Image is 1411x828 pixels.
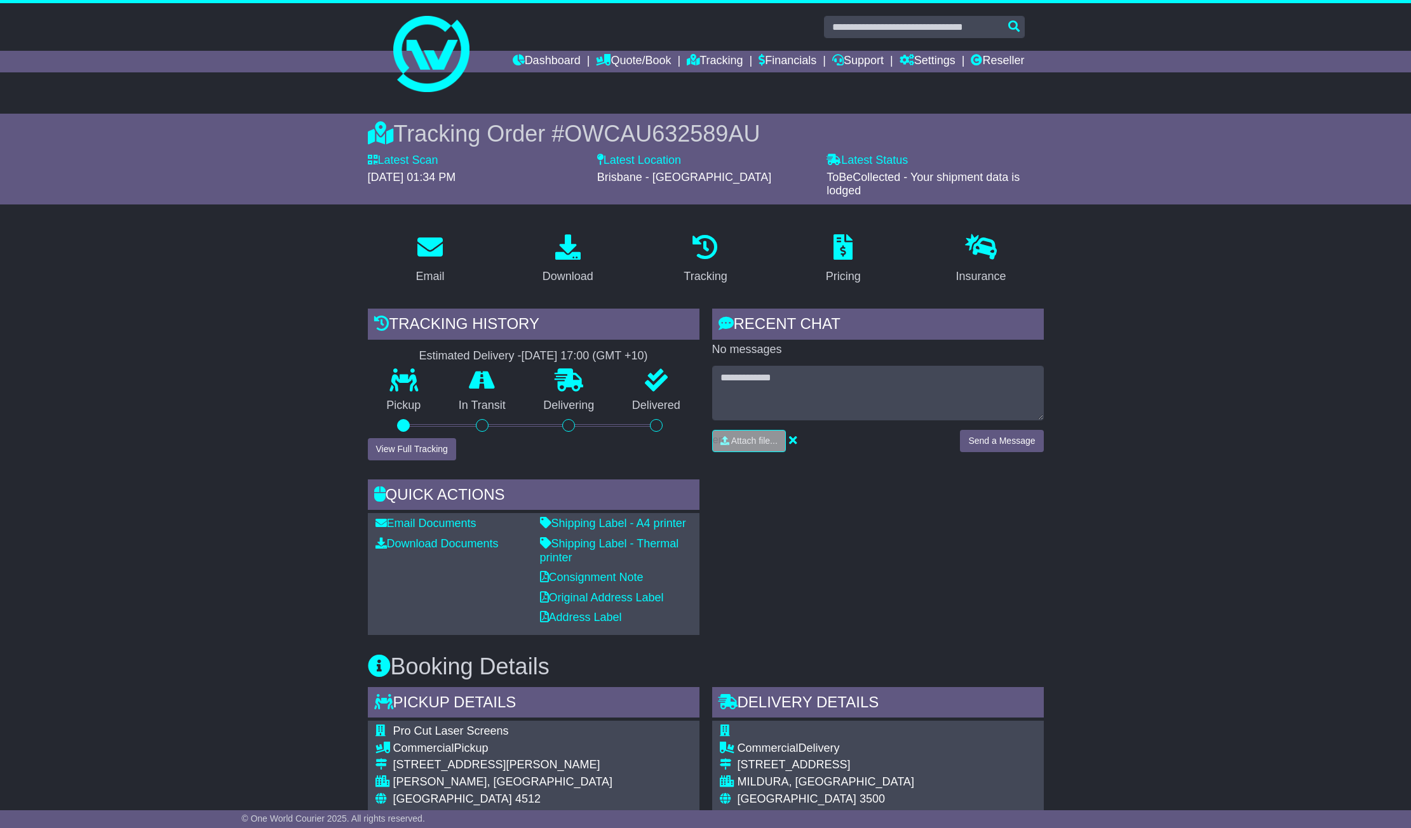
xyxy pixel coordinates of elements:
[675,230,735,290] a: Tracking
[684,268,727,285] div: Tracking
[415,268,444,285] div: Email
[368,154,438,168] label: Latest Scan
[368,479,699,514] div: Quick Actions
[534,230,602,290] a: Download
[597,154,681,168] label: Latest Location
[956,268,1006,285] div: Insurance
[971,51,1024,72] a: Reseller
[407,230,452,290] a: Email
[832,51,884,72] a: Support
[900,51,955,72] a: Settings
[393,724,509,737] span: Pro Cut Laser Screens
[759,51,816,72] a: Financials
[826,268,861,285] div: Pricing
[393,758,612,772] div: [STREET_ADDRESS][PERSON_NAME]
[738,792,856,805] span: [GEOGRAPHIC_DATA]
[368,687,699,721] div: Pickup Details
[513,51,581,72] a: Dashboard
[596,51,671,72] a: Quote/Book
[368,438,456,460] button: View Full Tracking
[525,399,614,413] p: Delivering
[515,792,541,805] span: 4512
[440,399,525,413] p: In Transit
[375,537,499,550] a: Download Documents
[368,349,699,363] div: Estimated Delivery -
[540,611,622,624] a: Address Label
[543,268,593,285] div: Download
[827,171,1020,197] span: ToBeCollected - Your shipment data is lodged
[738,775,931,789] div: MILDURA, [GEOGRAPHIC_DATA]
[540,537,679,564] a: Shipping Label - Thermal printer
[597,171,771,184] span: Brisbane - [GEOGRAPHIC_DATA]
[540,591,664,604] a: Original Address Label
[960,430,1043,452] button: Send a Message
[393,742,454,754] span: Commercial
[368,120,1044,147] div: Tracking Order #
[368,309,699,343] div: Tracking history
[738,758,931,772] div: [STREET_ADDRESS]
[712,687,1044,721] div: Delivery Details
[540,571,644,584] a: Consignment Note
[368,399,440,413] p: Pickup
[687,51,743,72] a: Tracking
[540,517,686,530] a: Shipping Label - A4 printer
[241,813,425,824] span: © One World Courier 2025. All rights reserved.
[738,742,931,756] div: Delivery
[564,121,760,147] span: OWCAU632589AU
[368,654,1044,679] h3: Booking Details
[860,792,885,805] span: 3500
[712,309,1044,343] div: RECENT CHAT
[818,230,869,290] a: Pricing
[368,171,456,184] span: [DATE] 01:34 PM
[375,517,476,530] a: Email Documents
[393,775,612,789] div: [PERSON_NAME], [GEOGRAPHIC_DATA]
[393,742,612,756] div: Pickup
[948,230,1015,290] a: Insurance
[827,154,908,168] label: Latest Status
[613,399,699,413] p: Delivered
[738,742,799,754] span: Commercial
[712,343,1044,357] p: No messages
[522,349,648,363] div: [DATE] 17:00 (GMT +10)
[393,792,512,805] span: [GEOGRAPHIC_DATA]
